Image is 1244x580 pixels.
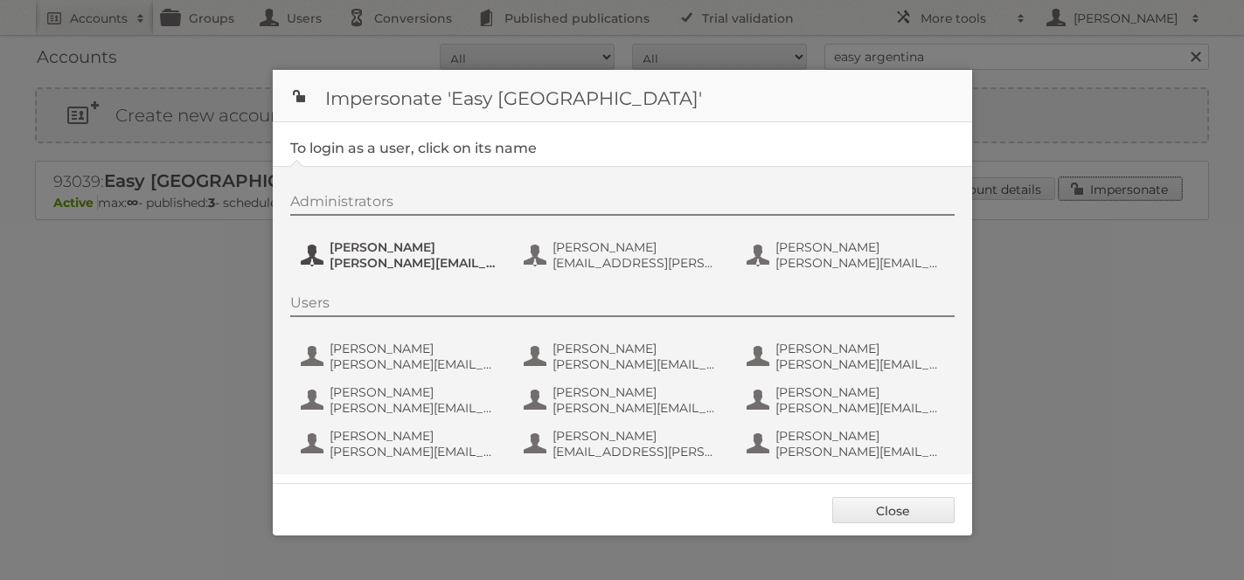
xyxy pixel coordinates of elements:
span: [PERSON_NAME] [330,428,499,444]
legend: To login as a user, click on its name [290,140,537,156]
span: [PERSON_NAME] [553,239,722,255]
span: [PERSON_NAME][EMAIL_ADDRESS][DOMAIN_NAME] [330,444,499,459]
span: [PERSON_NAME] [330,384,499,400]
span: [PERSON_NAME][EMAIL_ADDRESS][PERSON_NAME][DOMAIN_NAME] [330,255,499,271]
h1: Impersonate 'Easy [GEOGRAPHIC_DATA]' [273,70,972,122]
div: Users [290,294,955,317]
span: [PERSON_NAME][EMAIL_ADDRESS][PERSON_NAME][DOMAIN_NAME] [553,356,722,372]
button: [PERSON_NAME] [PERSON_NAME][EMAIL_ADDRESS][PERSON_NAME][DOMAIN_NAME] [299,238,504,273]
div: Administrators [290,193,955,216]
a: Close [832,497,955,523]
span: [PERSON_NAME] [330,341,499,356]
button: [PERSON_NAME] [PERSON_NAME][EMAIL_ADDRESS][DOMAIN_NAME] [299,426,504,461]
span: [PERSON_NAME][EMAIL_ADDRESS][DOMAIN_NAME] [775,400,945,416]
span: [PERSON_NAME][EMAIL_ADDRESS][PERSON_NAME][DOMAIN_NAME] [775,356,945,372]
button: [PERSON_NAME] [PERSON_NAME][EMAIL_ADDRESS][DOMAIN_NAME] [299,383,504,418]
span: [PERSON_NAME] [553,384,722,400]
button: [PERSON_NAME] [PERSON_NAME][EMAIL_ADDRESS][PERSON_NAME][DOMAIN_NAME] [299,339,504,374]
button: [PERSON_NAME] [EMAIL_ADDRESS][PERSON_NAME][DOMAIN_NAME] [522,426,727,461]
button: [PERSON_NAME] [EMAIL_ADDRESS][PERSON_NAME][DOMAIN_NAME] [522,238,727,273]
span: [PERSON_NAME] [775,428,945,444]
span: [PERSON_NAME][EMAIL_ADDRESS][PERSON_NAME][DOMAIN_NAME] [775,255,945,271]
button: [PERSON_NAME] [PERSON_NAME][EMAIL_ADDRESS][DOMAIN_NAME] [745,383,950,418]
button: [PERSON_NAME] [PERSON_NAME][EMAIL_ADDRESS][PERSON_NAME][DOMAIN_NAME] [745,339,950,374]
span: [PERSON_NAME][EMAIL_ADDRESS][PERSON_NAME][DOMAIN_NAME] [553,400,722,416]
span: [EMAIL_ADDRESS][PERSON_NAME][DOMAIN_NAME] [553,444,722,459]
button: [PERSON_NAME] [PERSON_NAME][EMAIL_ADDRESS][PERSON_NAME][DOMAIN_NAME] [522,383,727,418]
button: [PERSON_NAME] [PERSON_NAME][EMAIL_ADDRESS][PERSON_NAME][DOMAIN_NAME] [745,426,950,461]
span: [PERSON_NAME][EMAIL_ADDRESS][DOMAIN_NAME] [330,400,499,416]
button: [PERSON_NAME] [PERSON_NAME][EMAIL_ADDRESS][PERSON_NAME][DOMAIN_NAME] [745,238,950,273]
span: [PERSON_NAME] [775,239,945,255]
button: [PERSON_NAME] [PERSON_NAME][EMAIL_ADDRESS][PERSON_NAME][DOMAIN_NAME] [522,339,727,374]
span: [PERSON_NAME][EMAIL_ADDRESS][PERSON_NAME][DOMAIN_NAME] [775,444,945,459]
span: [PERSON_NAME] [330,239,499,255]
span: [EMAIL_ADDRESS][PERSON_NAME][DOMAIN_NAME] [553,255,722,271]
span: [PERSON_NAME] [775,384,945,400]
span: [PERSON_NAME][EMAIL_ADDRESS][PERSON_NAME][DOMAIN_NAME] [330,356,499,372]
span: [PERSON_NAME] [553,341,722,356]
span: [PERSON_NAME] [553,428,722,444]
span: [PERSON_NAME] [775,341,945,356]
